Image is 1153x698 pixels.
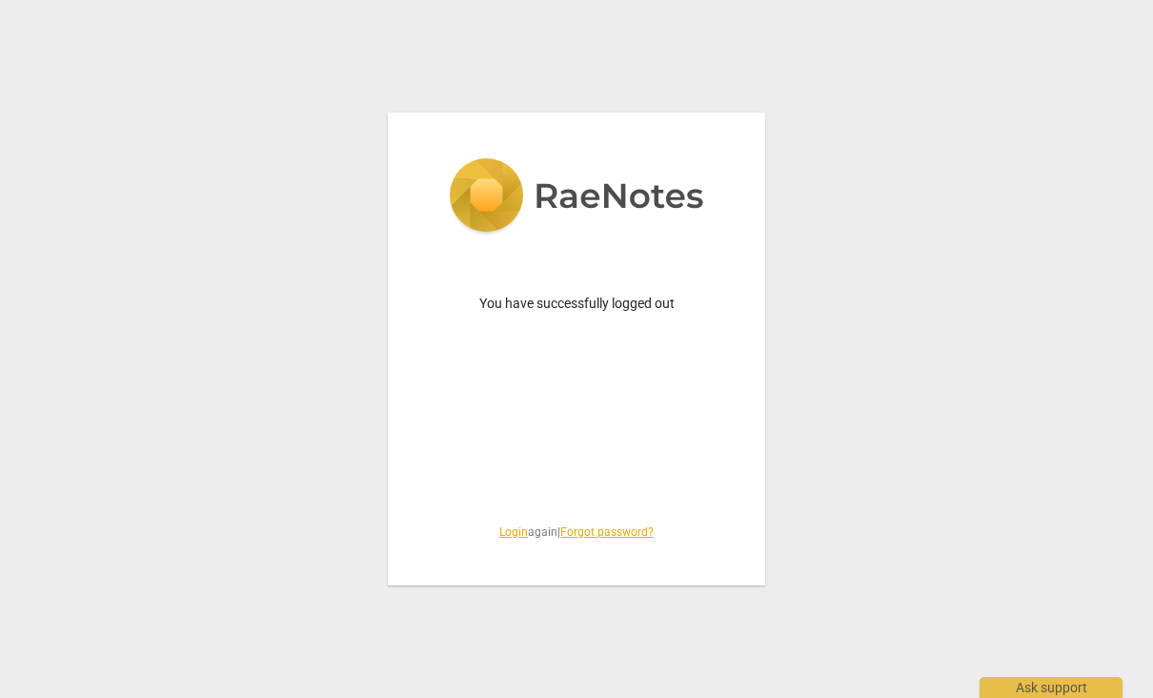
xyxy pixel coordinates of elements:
a: Login [499,525,528,539]
a: Forgot password? [560,525,654,539]
span: again | [434,524,719,541]
img: 5ac2273c67554f335776073100b6d88f.svg [449,158,704,236]
p: You have successfully logged out [434,294,719,314]
div: Ask support [980,677,1123,698]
